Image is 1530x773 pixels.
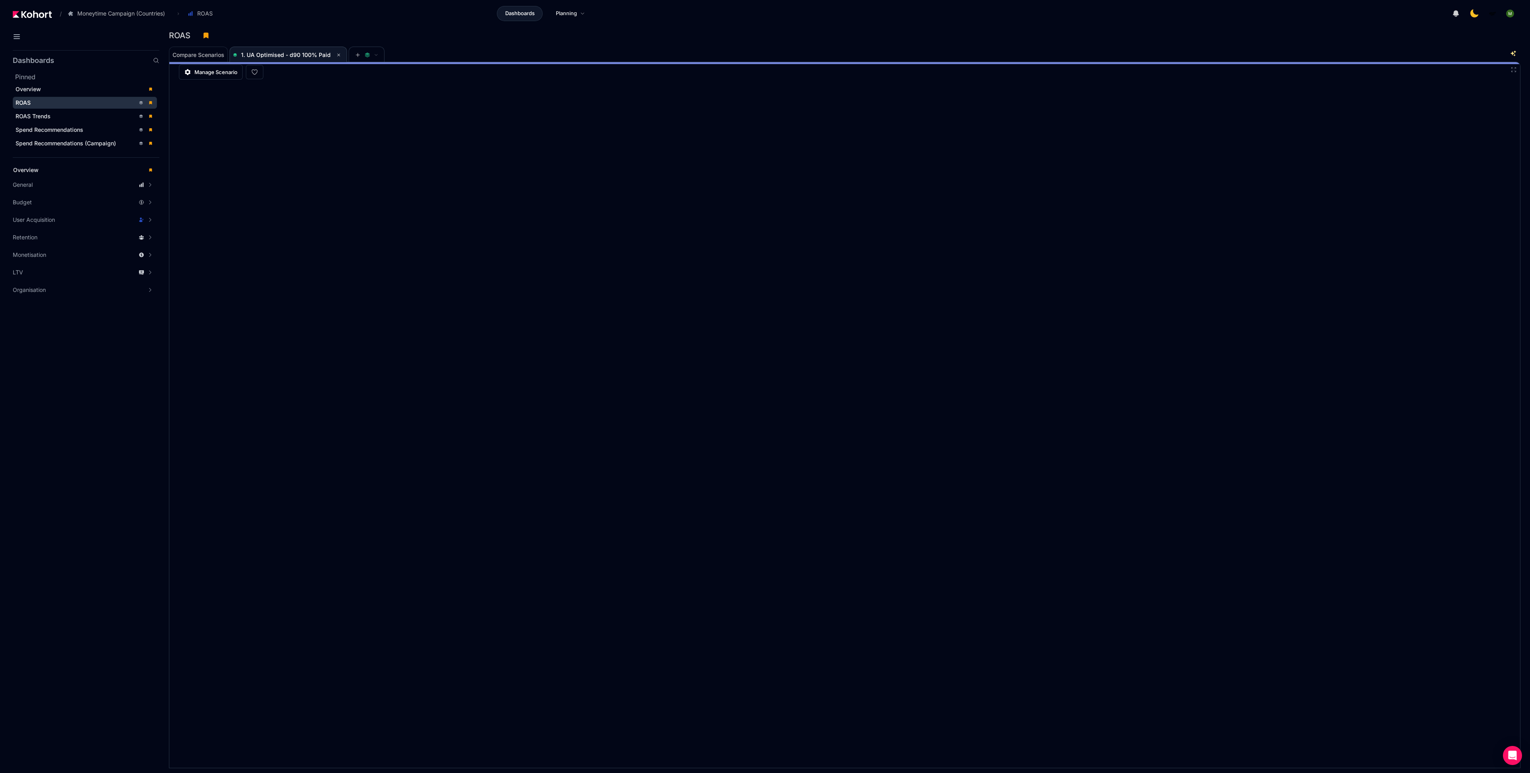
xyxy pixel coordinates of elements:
a: ROAS Trends [13,110,157,122]
span: Manage Scenario [194,68,237,76]
span: LTV [13,268,23,276]
span: Retention [13,233,37,241]
a: ROAS [13,97,157,109]
span: General [13,181,33,189]
button: Fullscreen [1510,67,1517,73]
span: Planning [556,10,577,18]
span: Compare Scenarios [173,52,224,58]
span: Spend Recommendations (Campaign) [16,140,116,147]
span: ROAS Trends [16,113,51,119]
span: ROAS [197,10,213,18]
a: Spend Recommendations (Campaign) [13,137,157,149]
span: Moneytime Campaign (Countries) [77,10,165,18]
span: Overview [16,86,41,92]
a: Overview [10,164,157,176]
span: Monetisation [13,251,46,259]
a: Dashboards [497,6,543,21]
img: Kohort logo [13,11,52,18]
img: logo_MoneyTimeLogo_1_20250619094856634230.png [1489,10,1497,18]
span: ROAS [16,99,31,106]
a: Manage Scenario [179,65,243,80]
span: Organisation [13,286,46,294]
a: Spend Recommendations [13,124,157,136]
span: Overview [13,166,39,173]
span: 1. UA Optimised - d90 100% Paid [241,51,331,58]
span: / [53,10,62,18]
h2: Dashboards [13,57,54,64]
div: Open Intercom Messenger [1503,746,1522,765]
button: Moneytime Campaign (Countries) [63,7,173,20]
span: › [176,10,181,17]
span: Budget [13,198,32,206]
span: Spend Recommendations [16,126,83,133]
a: Overview [13,83,157,95]
h3: ROAS [169,31,195,39]
h2: Pinned [15,72,159,82]
a: Planning [547,6,593,21]
span: User Acquisition [13,216,55,224]
button: ROAS [183,7,221,20]
span: Dashboards [505,10,535,18]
